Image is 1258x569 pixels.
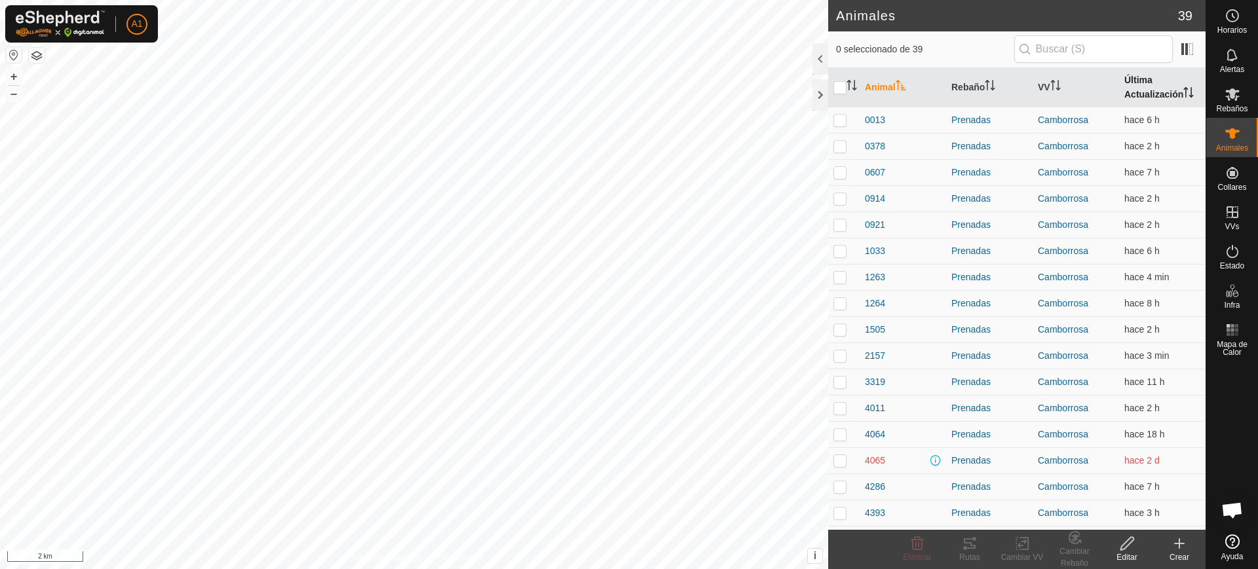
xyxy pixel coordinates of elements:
[836,43,1014,56] span: 0 seleccionado de 39
[1183,89,1194,100] p-sorticon: Activar para ordenar
[1124,481,1160,492] span: 2 sept 2025, 5:37
[1221,553,1244,560] span: Ayuda
[951,401,1027,415] div: Prenadas
[131,17,142,31] span: A1
[860,68,946,107] th: Animal
[1038,376,1088,387] a: Camborrosa
[985,82,995,92] p-sorticon: Activar para ordenar
[951,428,1027,441] div: Prenadas
[1038,298,1088,308] a: Camborrosa
[865,454,885,468] span: 4065
[951,113,1027,127] div: Prenadas
[1124,141,1160,151] span: 2 sept 2025, 9:52
[1124,350,1169,361] span: 2 sept 2025, 12:38
[865,349,885,363] span: 2157
[1206,529,1258,566] a: Ayuda
[951,218,1027,232] div: Prenadas
[951,270,1027,284] div: Prenadas
[996,551,1048,563] div: Cambiar VV
[1038,115,1088,125] a: Camborrosa
[1124,429,1165,439] span: 1 sept 2025, 18:22
[1124,246,1160,256] span: 2 sept 2025, 6:37
[951,166,1027,179] div: Prenadas
[1038,324,1088,335] a: Camborrosa
[951,192,1027,206] div: Prenadas
[951,375,1027,389] div: Prenadas
[1124,324,1160,335] span: 2 sept 2025, 10:37
[896,82,906,92] p-sorticon: Activar para ordenar
[1178,6,1192,26] span: 39
[865,297,885,310] span: 1264
[1217,183,1246,191] span: Collares
[1038,246,1088,256] a: Camborrosa
[1038,429,1088,439] a: Camborrosa
[1050,82,1061,92] p-sorticon: Activar para ordenar
[1153,551,1206,563] div: Crear
[1216,144,1248,152] span: Animales
[1038,403,1088,413] a: Camborrosa
[6,86,22,101] button: –
[836,8,1178,24] h2: Animales
[1124,219,1160,230] span: 2 sept 2025, 10:07
[1014,35,1173,63] input: Buscar (S)
[847,82,857,92] p-sorticon: Activar para ordenar
[1038,167,1088,177] a: Camborrosa
[1101,551,1153,563] div: Editar
[865,113,885,127] span: 0013
[951,349,1027,363] div: Prenadas
[1124,507,1160,518] span: 2 sept 2025, 9:37
[1225,223,1239,230] span: VVs
[16,10,105,37] img: Logo Gallagher
[1038,219,1088,230] a: Camborrosa
[903,553,931,562] span: Eliminar
[865,244,885,258] span: 1033
[951,454,1027,468] div: Prenadas
[1124,403,1160,413] span: 2 sept 2025, 10:37
[946,68,1033,107] th: Rebaño
[951,323,1027,337] div: Prenadas
[1213,490,1252,530] a: Chat abierto
[347,552,422,564] a: Política de Privacidad
[865,218,885,232] span: 0921
[1124,376,1165,387] span: 2 sept 2025, 1:37
[1124,298,1160,308] span: 2 sept 2025, 4:07
[6,69,22,84] button: +
[951,139,1027,153] div: Prenadas
[865,192,885,206] span: 0914
[6,47,22,63] button: Restablecer Mapa
[1220,262,1244,270] span: Estado
[865,428,885,441] span: 4064
[808,549,822,563] button: i
[29,48,45,64] button: Capas del Mapa
[1124,167,1160,177] span: 2 sept 2025, 5:07
[1038,350,1088,361] a: Camborrosa
[1038,272,1088,282] a: Camborrosa
[865,166,885,179] span: 0607
[951,506,1027,520] div: Prenadas
[1124,272,1169,282] span: 2 sept 2025, 12:38
[1038,481,1088,492] a: Camborrosa
[1119,68,1206,107] th: Última Actualización
[814,550,816,561] span: i
[1048,545,1101,569] div: Cambiar Rebaño
[1038,455,1088,466] a: Camborrosa
[951,480,1027,494] div: Prenadas
[1038,193,1088,204] a: Camborrosa
[1217,26,1247,34] span: Horarios
[1038,507,1088,518] a: Camborrosa
[865,270,885,284] span: 1263
[865,480,885,494] span: 4286
[865,401,885,415] span: 4011
[438,552,482,564] a: Contáctenos
[865,506,885,520] span: 4393
[951,297,1027,310] div: Prenadas
[865,375,885,389] span: 3319
[1038,141,1088,151] a: Camborrosa
[1033,68,1119,107] th: VV
[1220,65,1244,73] span: Alertas
[943,551,996,563] div: Rutas
[1124,193,1160,204] span: 2 sept 2025, 9:52
[1124,455,1160,466] span: 31 ago 2025, 9:07
[1224,301,1240,309] span: Infra
[865,323,885,337] span: 1505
